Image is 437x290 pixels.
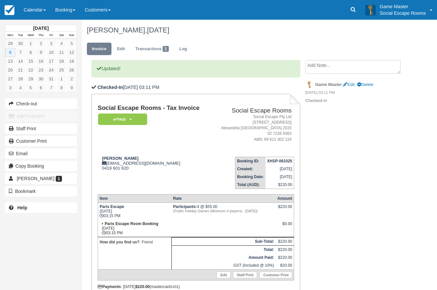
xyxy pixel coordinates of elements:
th: Amount [276,194,294,202]
button: Bookmark [5,186,77,197]
th: Total: [171,245,276,254]
a: Delete [357,82,373,87]
a: Edit [217,272,230,278]
a: 16 [36,57,46,66]
address: Social Escape Pty Ltd [STREET_ADDRESS] Alexandria [GEOGRAPHIC_DATA] 2015 02 7228 9363 ABN: 69 611... [213,114,292,142]
b: Help [17,205,27,210]
div: [EMAIL_ADDRESS][DOMAIN_NAME] 0419 601 620 [98,156,210,171]
a: 14 [15,57,26,66]
button: Check-out [5,98,77,109]
td: GST (Included @ 10%) [171,261,276,270]
a: Log [174,43,192,55]
strong: [DATE] [33,26,49,31]
img: checkfront-main-nav-mini-logo.png [5,5,14,15]
th: Booking Date: [235,173,266,181]
a: 5 [67,39,77,48]
a: 15 [26,57,36,66]
strong: Game Master [315,82,342,87]
a: 2 [36,39,46,48]
div: $220.00 [277,204,292,214]
th: Total (AUD): [235,181,266,189]
em: (Public Holiday Games (Minimum 4 players) - [DATE]) [173,209,274,213]
a: 9 [36,48,46,57]
span: [PERSON_NAME] [17,176,54,181]
strong: [PERSON_NAME] [102,156,139,161]
b: Checked-In [97,85,123,90]
td: $220.00 [276,254,294,261]
a: [PERSON_NAME] 1 [5,173,77,184]
th: Item [98,194,171,202]
p: Checked-In [306,98,405,104]
a: 29 [5,39,15,48]
a: 6 [36,83,46,92]
strong: $220.00 [135,284,149,289]
td: [DATE] [266,173,294,181]
td: $220.00 [276,245,294,254]
th: Amount Paid: [171,254,276,261]
th: Thu [36,32,46,39]
span: 1 [56,176,62,182]
a: 27 [5,74,15,83]
a: 3 [5,83,15,92]
a: 13 [5,57,15,66]
a: 6 [5,48,15,57]
th: Rate [171,194,276,202]
em: [DATE] 03:11 PM [306,90,405,97]
a: 21 [15,66,26,74]
a: Edit [112,43,130,55]
strong: Participants [173,204,197,209]
p: : Friend [100,239,170,245]
a: 5 [26,83,36,92]
h1: Social Escape Rooms - Tax Invoice [98,105,210,112]
td: [DATE] 03:15 PM [98,220,171,237]
th: Sun [67,32,77,39]
a: 4 [56,39,67,48]
em: Paid [98,114,147,125]
a: Paid [98,113,145,125]
button: Email [5,148,77,159]
a: 8 [56,83,67,92]
a: 19 [67,57,77,66]
a: 12 [67,48,77,57]
a: 30 [15,39,26,48]
td: [DATE] [266,165,294,173]
strong: How did you find us? [100,240,139,244]
div: : [DATE] (mastercard ) [98,284,294,289]
a: 28 [15,74,26,83]
a: 25 [56,66,67,74]
div: $0.00 [277,221,292,231]
strong: Paris Escape Room Booking [105,221,158,226]
a: 31 [46,74,56,83]
a: Transactions1 [130,43,174,55]
a: Staff Print [5,123,77,134]
th: Mon [5,32,15,39]
p: Social Escape Rooms [380,10,426,16]
strong: XHSP-061025 [267,159,292,163]
h2: Social Escape Rooms [213,107,292,114]
a: 2 [67,74,77,83]
a: 10 [46,48,56,57]
th: Tue [15,32,26,39]
a: 7 [15,48,26,57]
a: 4 [15,83,26,92]
a: Edit [343,82,354,87]
a: 22 [26,66,36,74]
a: 26 [67,66,77,74]
th: Wed [26,32,36,39]
h1: [PERSON_NAME], [87,26,405,34]
a: Invoice [87,43,111,55]
a: Customer Print [260,272,292,278]
strong: Payments [98,284,121,289]
span: [DATE] [147,26,169,34]
td: 4 @ $55.00 [171,202,276,220]
a: 23 [36,66,46,74]
a: 1 [26,39,36,48]
a: 8 [26,48,36,57]
a: 18 [56,57,67,66]
td: [DATE] 03:15 PM [98,202,171,220]
span: 1 [163,46,169,52]
p: Updated! [91,60,300,77]
a: 30 [36,74,46,83]
a: 24 [46,66,56,74]
a: 20 [5,66,15,74]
